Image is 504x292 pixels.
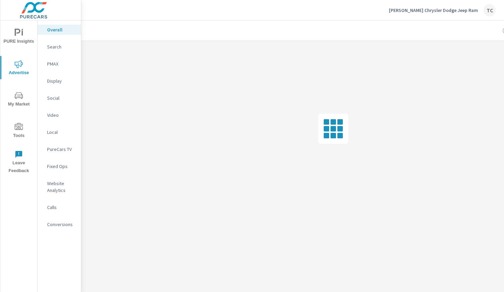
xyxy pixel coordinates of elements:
div: Conversions [38,219,81,230]
div: Website Analytics [38,178,81,195]
div: Display [38,76,81,86]
div: Overall [38,25,81,35]
p: PureCars TV [47,146,75,153]
p: Conversions [47,221,75,228]
div: nav menu [0,20,37,178]
div: Local [38,127,81,137]
p: PMAX [47,60,75,67]
span: Tools [2,123,35,140]
span: PURE Insights [2,29,35,45]
span: My Market [2,92,35,108]
p: Display [47,78,75,84]
p: Video [47,112,75,119]
span: Leave Feedback [2,150,35,175]
p: Social [47,95,75,101]
div: Fixed Ops [38,161,81,171]
div: PMAX [38,59,81,69]
span: Advertise [2,60,35,77]
div: PureCars TV [38,144,81,154]
p: Fixed Ops [47,163,75,170]
p: Website Analytics [47,180,75,194]
div: Calls [38,202,81,212]
div: Social [38,93,81,103]
div: TC [484,4,496,16]
div: Search [38,42,81,52]
p: Calls [47,204,75,211]
p: Search [47,43,75,50]
p: Overall [47,26,75,33]
p: [PERSON_NAME] Chrysler Dodge Jeep Ram [389,7,478,13]
p: Local [47,129,75,136]
div: Video [38,110,81,120]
